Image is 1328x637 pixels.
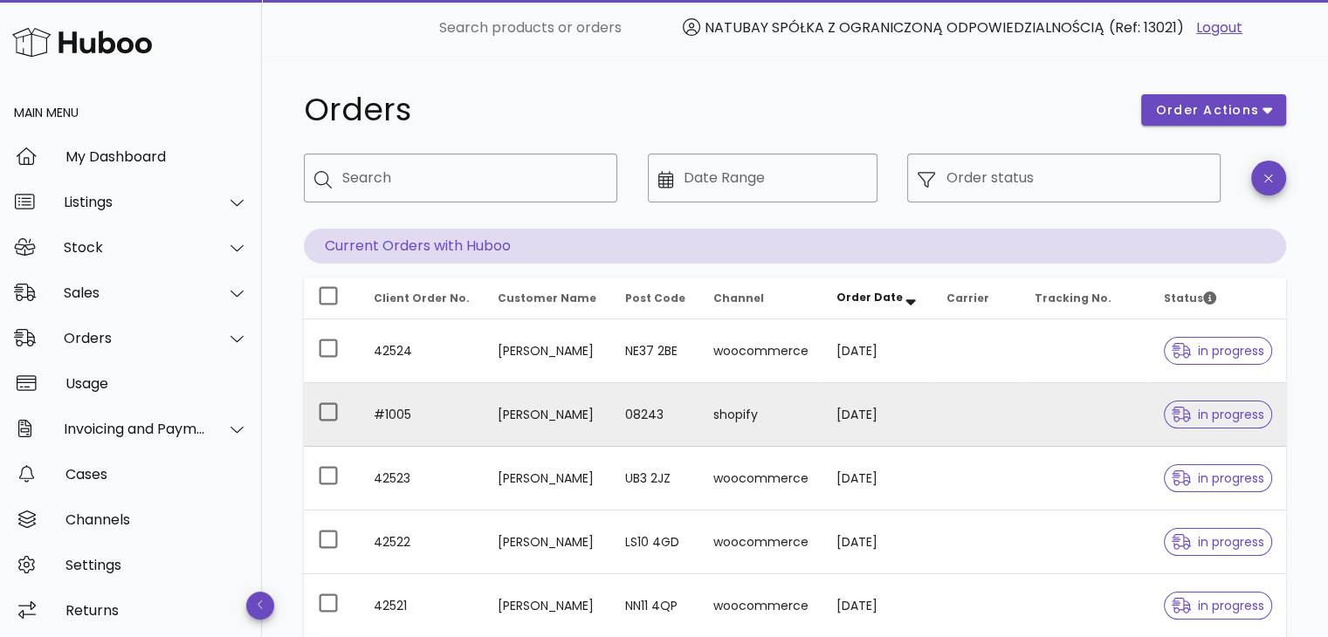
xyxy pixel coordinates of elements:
[65,466,248,483] div: Cases
[1164,291,1216,305] span: Status
[1109,17,1184,38] span: (Ref: 13021)
[611,383,699,447] td: 08243
[611,319,699,383] td: NE37 2BE
[484,277,610,319] th: Customer Name
[822,447,932,510] td: [DATE]
[699,510,822,574] td: woocommerce
[699,383,822,447] td: shopify
[699,277,822,319] th: Channel
[822,383,932,447] td: [DATE]
[1172,345,1264,357] span: in progress
[611,277,699,319] th: Post Code
[699,447,822,510] td: woocommerce
[836,290,903,305] span: Order Date
[12,24,152,61] img: Huboo Logo
[65,148,248,165] div: My Dashboard
[360,319,484,383] td: 42524
[1150,277,1286,319] th: Status
[1172,408,1264,421] span: in progress
[1155,101,1260,120] span: order actions
[64,330,206,346] div: Orders
[65,602,248,619] div: Returns
[705,17,1104,38] span: NATUBAY SPÓŁKA Z OGRANICZONĄ ODPOWIEDZIALNOŚCIĄ
[484,383,610,447] td: [PERSON_NAME]
[1196,17,1242,38] a: Logout
[1020,277,1149,319] th: Tracking No.
[1172,472,1264,484] span: in progress
[1172,536,1264,548] span: in progress
[484,447,610,510] td: [PERSON_NAME]
[498,291,596,305] span: Customer Name
[484,319,610,383] td: [PERSON_NAME]
[65,375,248,392] div: Usage
[64,421,206,437] div: Invoicing and Payments
[360,510,484,574] td: 42522
[946,291,989,305] span: Carrier
[625,291,685,305] span: Post Code
[360,447,484,510] td: 42523
[64,239,206,256] div: Stock
[360,277,484,319] th: Client Order No.
[611,447,699,510] td: UB3 2JZ
[822,510,932,574] td: [DATE]
[713,291,764,305] span: Channel
[484,510,610,574] td: [PERSON_NAME]
[304,229,1286,264] p: Current Orders with Huboo
[64,194,206,210] div: Listings
[64,284,206,301] div: Sales
[360,383,484,447] td: #1005
[65,557,248,573] div: Settings
[1172,599,1264,612] span: in progress
[304,94,1120,126] h1: Orders
[699,319,822,383] td: woocommerce
[65,511,248,528] div: Channels
[1034,291,1111,305] span: Tracking No.
[822,319,932,383] td: [DATE]
[822,277,932,319] th: Order Date: Sorted descending. Activate to remove sorting.
[611,510,699,574] td: LS10 4GD
[374,291,470,305] span: Client Order No.
[1141,94,1286,126] button: order actions
[932,277,1020,319] th: Carrier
